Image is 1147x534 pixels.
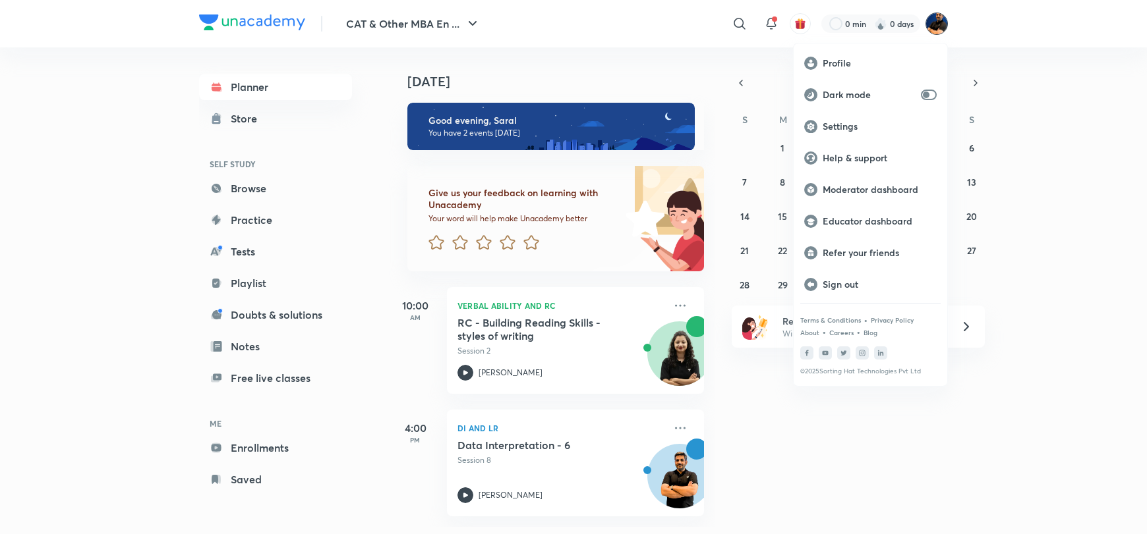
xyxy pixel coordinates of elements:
a: Privacy Policy [871,316,914,324]
a: Profile [794,47,947,79]
a: Careers [829,329,854,336]
p: Help & support [823,152,937,164]
p: © 2025 Sorting Hat Technologies Pvt Ltd [800,367,941,375]
p: Sign out [823,279,937,290]
a: About [800,329,819,336]
a: Terms & Conditions [800,316,861,324]
iframe: Help widget launcher [1030,483,1132,520]
a: Settings [794,111,947,142]
a: Refer your friends [794,237,947,269]
p: Dark mode [823,89,916,101]
p: Refer your friends [823,247,937,259]
p: Moderator dashboard [823,184,937,196]
p: Profile [823,57,937,69]
div: • [822,326,827,338]
a: Help & support [794,142,947,174]
div: • [864,314,868,326]
p: Educator dashboard [823,215,937,227]
a: Moderator dashboard [794,174,947,205]
div: • [856,326,861,338]
a: Educator dashboard [794,205,947,237]
a: Blog [864,329,877,336]
p: Settings [823,120,937,132]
